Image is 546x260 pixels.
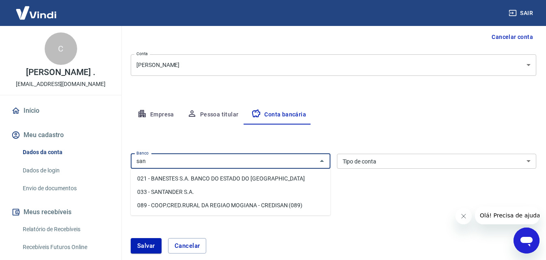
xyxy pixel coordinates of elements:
a: Envio de documentos [19,180,112,197]
p: [EMAIL_ADDRESS][DOMAIN_NAME] [16,80,106,88]
button: Fechar [316,155,328,167]
button: Meu cadastro [10,126,112,144]
a: Início [10,102,112,120]
p: [PERSON_NAME] . [26,68,95,77]
label: Conta [136,51,148,57]
label: Banco [136,150,149,156]
li: 089 - COOP.CRED.RURAL DA REGIAO MOGIANA - CREDISAN (089) [131,199,330,212]
a: Dados de login [19,162,112,179]
iframe: Botão para abrir a janela de mensagens [514,228,540,254]
button: Sair [507,6,536,21]
li: 021 - BANESTES S.A. BANCO DO ESTADO DO [GEOGRAPHIC_DATA] [131,172,330,185]
a: Dados da conta [19,144,112,161]
img: Vindi [10,0,63,25]
a: Relatório de Recebíveis [19,221,112,238]
button: Salvar [131,238,162,254]
button: Conta bancária [245,105,313,125]
iframe: Fechar mensagem [455,208,472,224]
li: 033 - SANTANDER S.A. [131,185,330,199]
button: Meus recebíveis [10,203,112,221]
button: Pessoa titular [181,105,245,125]
span: Olá! Precisa de ajuda? [5,6,68,12]
button: Cancelar [168,238,207,254]
div: [PERSON_NAME] [131,54,536,76]
iframe: Mensagem da empresa [475,206,540,224]
a: Recebíveis Futuros Online [19,239,112,256]
button: Cancelar conta [488,30,536,45]
div: C [45,32,77,65]
button: Empresa [131,105,181,125]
